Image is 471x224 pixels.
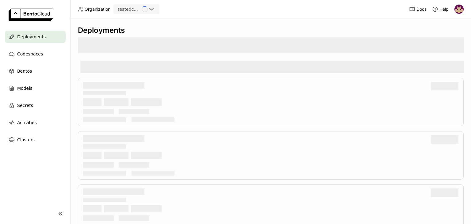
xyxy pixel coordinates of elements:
a: Bentos [5,65,66,77]
a: Activities [5,116,66,129]
div: testedcodeployment [118,6,140,12]
a: Models [5,82,66,94]
a: Docs [409,6,427,12]
img: Hélio Júnior [454,5,464,14]
span: Models [17,85,32,92]
span: Bentos [17,67,32,75]
a: Secrets [5,99,66,112]
span: Codespaces [17,50,43,58]
span: Deployments [17,33,46,40]
span: Secrets [17,102,33,109]
span: Organization [85,6,110,12]
div: Help [432,6,449,12]
img: logo [9,9,53,21]
span: Help [439,6,449,12]
input: Selected testedcodeployment. [141,6,142,13]
span: Docs [416,6,427,12]
a: Clusters [5,134,66,146]
span: Clusters [17,136,35,143]
div: Deployments [78,26,464,35]
span: Activities [17,119,37,126]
